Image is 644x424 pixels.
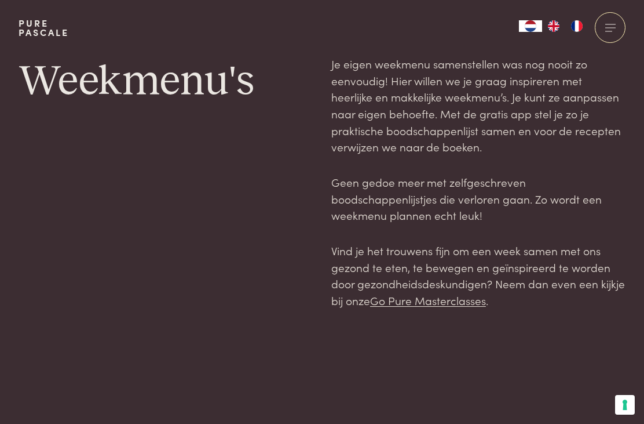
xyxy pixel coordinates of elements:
a: NL [519,20,542,32]
button: Uw voorkeuren voor toestemming voor trackingtechnologieën [615,395,635,415]
div: Language [519,20,542,32]
a: FR [565,20,588,32]
aside: Language selected: Nederlands [519,20,588,32]
a: PurePascale [19,19,69,37]
h1: Weekmenu's [19,56,313,108]
a: EN [542,20,565,32]
p: Je eigen weekmenu samenstellen was nog nooit zo eenvoudig! Hier willen we je graag inspireren met... [331,56,625,155]
p: Geen gedoe meer met zelfgeschreven boodschappenlijstjes die verloren gaan. Zo wordt een weekmenu ... [331,174,625,224]
p: Vind je het trouwens fijn om een week samen met ons gezond te eten, te bewegen en geïnspireerd te... [331,242,625,309]
a: Go Pure Masterclasses [370,292,486,308]
ul: Language list [542,20,588,32]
